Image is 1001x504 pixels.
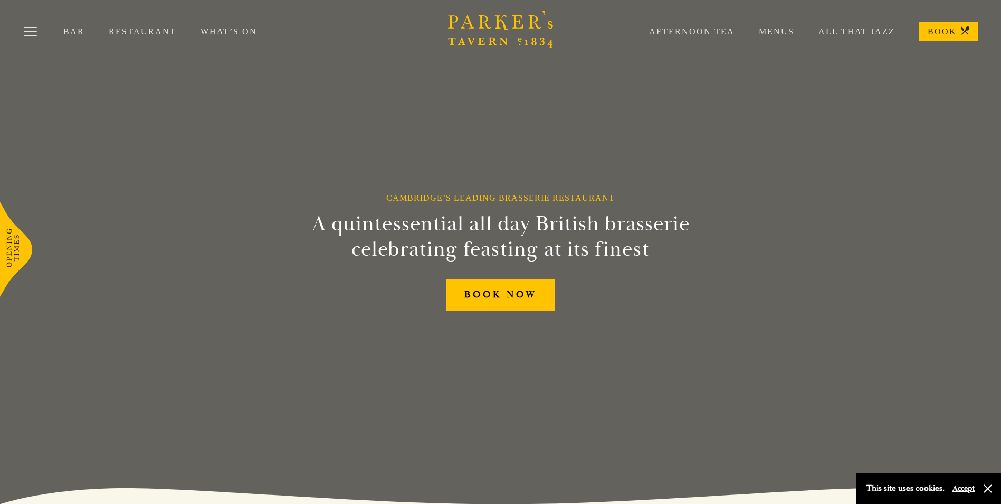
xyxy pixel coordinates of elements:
button: Accept [952,483,975,493]
button: Close and accept [983,483,993,494]
p: This site uses cookies. [866,481,945,496]
h2: A quintessential all day British brasserie celebrating feasting at its finest [260,211,741,262]
a: BOOK NOW [446,279,555,311]
h1: Cambridge’s Leading Brasserie Restaurant [386,193,615,203]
